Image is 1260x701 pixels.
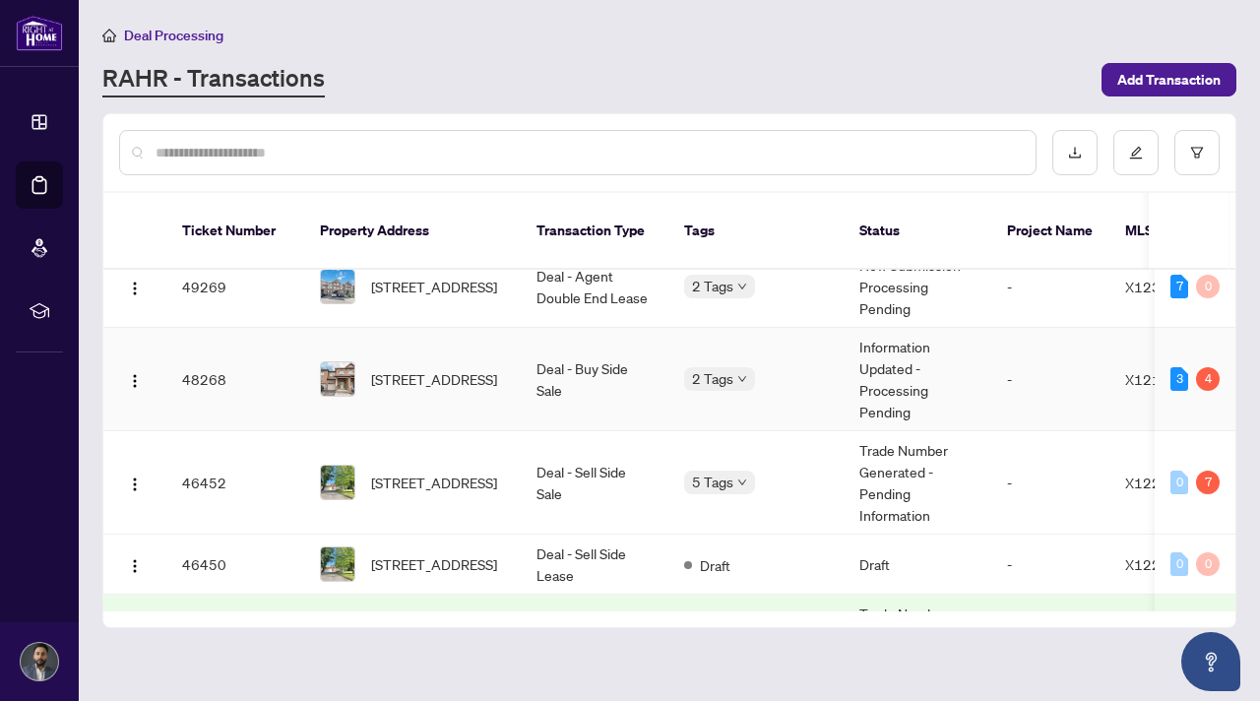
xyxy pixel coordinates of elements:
[521,193,668,270] th: Transaction Type
[991,595,1109,698] td: -
[521,431,668,535] td: Deal - Sell Side Sale
[124,27,223,44] span: Deal Processing
[1125,555,1205,573] span: X12232274
[844,328,991,431] td: Information Updated - Processing Pending
[166,328,304,431] td: 48268
[119,363,151,395] button: Logo
[1190,146,1204,159] span: filter
[102,29,116,42] span: home
[737,282,747,291] span: down
[1170,367,1188,391] div: 3
[844,246,991,328] td: New Submission - Processing Pending
[127,281,143,296] img: Logo
[1125,278,1205,295] span: X12322414
[166,595,304,698] td: 43776
[692,471,733,493] span: 5 Tags
[102,62,325,97] a: RAHR - Transactions
[991,431,1109,535] td: -
[737,374,747,384] span: down
[991,535,1109,595] td: -
[321,270,354,303] img: thumbnail-img
[991,328,1109,431] td: -
[127,558,143,574] img: Logo
[991,193,1109,270] th: Project Name
[668,193,844,270] th: Tags
[321,466,354,499] img: thumbnail-img
[21,643,58,680] img: Profile Icon
[166,535,304,595] td: 46450
[321,362,354,396] img: thumbnail-img
[521,595,668,698] td: Listing
[521,535,668,595] td: Deal - Sell Side Lease
[844,431,991,535] td: Trade Number Generated - Pending Information
[1129,146,1143,159] span: edit
[1170,471,1188,494] div: 0
[166,246,304,328] td: 49269
[1170,275,1188,298] div: 7
[692,367,733,390] span: 2 Tags
[1196,471,1220,494] div: 7
[1125,474,1205,491] span: X12232274
[1102,63,1236,96] button: Add Transaction
[304,193,521,270] th: Property Address
[844,535,991,595] td: Draft
[1068,146,1082,159] span: download
[521,246,668,328] td: Deal - Agent Double End Lease
[1170,552,1188,576] div: 0
[16,15,63,51] img: logo
[166,193,304,270] th: Ticket Number
[521,328,668,431] td: Deal - Buy Side Sale
[844,595,991,698] td: Trade Number Generated - Pending Information
[119,271,151,302] button: Logo
[321,547,354,581] img: thumbnail-img
[127,477,143,492] img: Logo
[1052,130,1098,175] button: download
[1196,367,1220,391] div: 4
[371,472,497,493] span: [STREET_ADDRESS]
[1117,64,1221,96] span: Add Transaction
[1181,632,1240,691] button: Open asap
[1109,193,1228,270] th: MLS #
[991,246,1109,328] td: -
[1196,275,1220,298] div: 0
[1113,130,1159,175] button: edit
[1174,130,1220,175] button: filter
[119,548,151,580] button: Logo
[1125,370,1205,388] span: X12158835
[371,276,497,297] span: [STREET_ADDRESS]
[692,275,733,297] span: 2 Tags
[127,373,143,389] img: Logo
[166,431,304,535] td: 46452
[844,193,991,270] th: Status
[371,368,497,390] span: [STREET_ADDRESS]
[737,478,747,487] span: down
[119,467,151,498] button: Logo
[371,553,497,575] span: [STREET_ADDRESS]
[700,554,730,576] span: Draft
[1196,552,1220,576] div: 0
